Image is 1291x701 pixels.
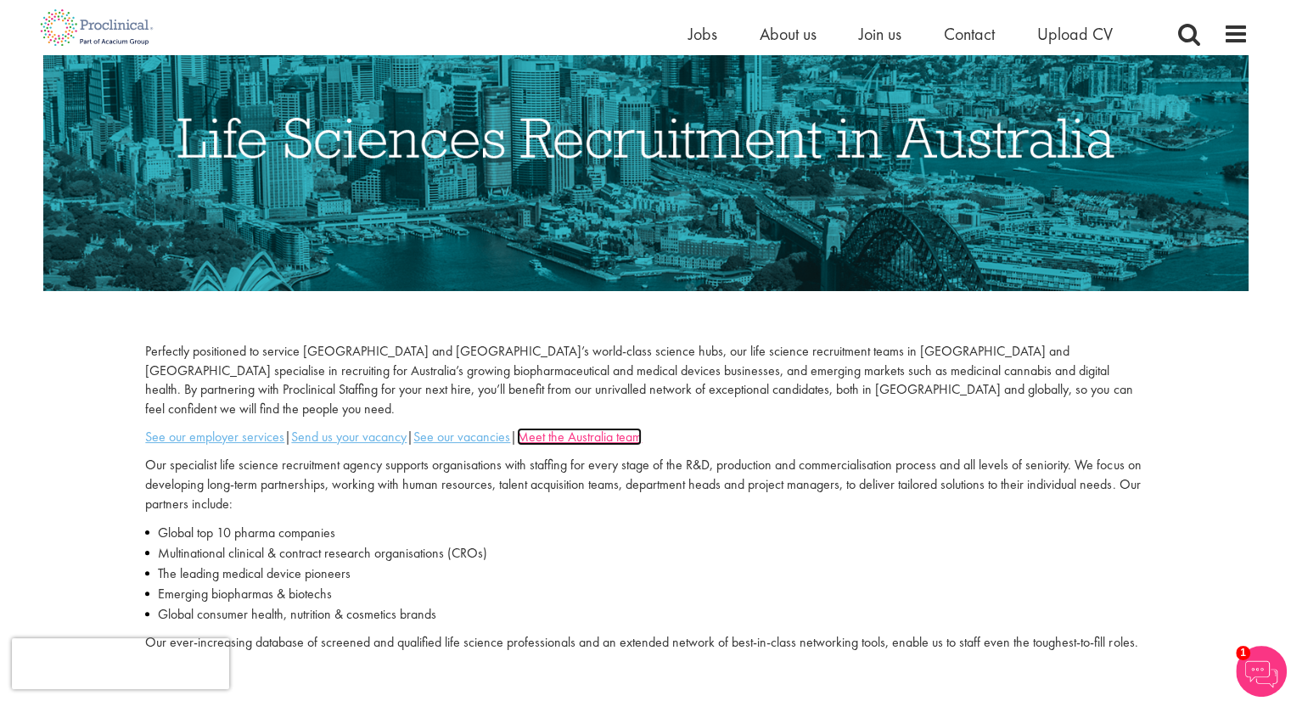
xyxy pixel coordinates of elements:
[145,543,1145,564] li: Multinational clinical & contract research organisations (CROs)
[688,23,717,45] a: Jobs
[12,638,229,689] iframe: reCAPTCHA
[1236,646,1287,697] img: Chatbot
[1037,23,1113,45] a: Upload CV
[145,564,1145,584] li: The leading medical device pioneers
[944,23,995,45] a: Contact
[145,523,1145,543] li: Global top 10 pharma companies
[145,456,1145,514] p: Our specialist life science recruitment agency supports organisations with staffing for every sta...
[760,23,817,45] a: About us
[859,23,901,45] a: Join us
[145,584,1145,604] li: Emerging biopharmas & biotechs
[1236,646,1250,660] span: 1
[145,604,1145,625] li: Global consumer health, nutrition & cosmetics brands
[291,428,407,446] a: Send us your vacancy
[145,428,284,446] a: See our employer services
[413,428,510,446] a: See our vacancies
[145,633,1145,653] p: Our ever-increasing database of screened and qualified life science professionals and an extended...
[145,342,1145,419] p: Perfectly positioned to service [GEOGRAPHIC_DATA] and [GEOGRAPHIC_DATA]’s world-class science hub...
[145,428,1145,447] p: | | |
[517,428,642,446] a: Meet the Australia team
